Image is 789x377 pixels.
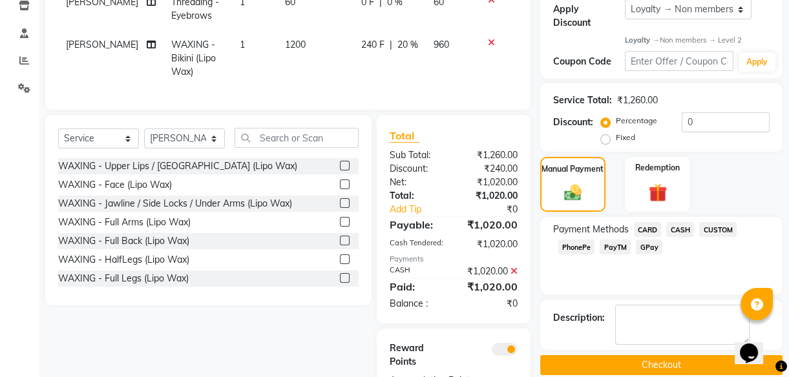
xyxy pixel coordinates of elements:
[558,239,595,254] span: PhonePe
[285,39,306,50] span: 1200
[699,222,737,237] span: CUSTOM
[58,197,292,210] div: WAXING - Jawline / Side Locks / Under Arms (Lipo Wax)
[434,39,449,50] span: 960
[58,159,297,173] div: WAXING - Upper Lips / [GEOGRAPHIC_DATA] (Lipo Wax)
[454,265,527,278] div: ₹1,020.00
[58,253,189,267] div: WAXING - HalfLegs (Lipo Wax)
[636,239,662,254] span: GPay
[361,38,384,52] span: 240 F
[553,94,612,107] div: Service Total:
[625,36,659,45] strong: Loyalty →
[171,39,216,77] span: WAXING - Bikini (Lipo Wax)
[625,35,770,46] div: Non members → Level 2
[454,176,527,189] div: ₹1,020.00
[553,55,626,68] div: Coupon Code
[390,38,392,52] span: |
[635,162,680,174] label: Redemption
[58,272,189,285] div: WAXING - Full Legs (Lipo Wax)
[600,239,631,254] span: PayTM
[553,3,626,30] div: Apply Discount
[553,223,629,236] span: Payment Methods
[380,217,454,232] div: Payable:
[454,279,527,294] div: ₹1,020.00
[553,116,593,129] div: Discount:
[666,222,694,237] span: CASH
[58,178,172,192] div: WAXING - Face (Lipo Wax)
[380,297,454,311] div: Balance :
[559,183,587,202] img: _cash.svg
[634,222,662,237] span: CARD
[540,355,783,375] button: Checkout
[617,94,658,107] div: ₹1,260.00
[616,132,635,143] label: Fixed
[58,234,189,248] div: WAXING - Full Back (Lipo Wax)
[454,162,527,176] div: ₹240.00
[466,203,527,216] div: ₹0
[542,163,604,175] label: Manual Payment
[66,39,138,50] span: [PERSON_NAME]
[454,217,527,232] div: ₹1,020.00
[454,189,527,203] div: ₹1,020.00
[390,129,419,143] span: Total
[58,216,191,229] div: WAXING - Full Arms (Lipo Wax)
[454,238,527,251] div: ₹1,020.00
[235,128,359,148] input: Search or Scan
[735,325,776,364] iframe: chat widget
[380,238,454,251] div: Cash Tendered:
[240,39,245,50] span: 1
[380,176,454,189] div: Net:
[380,265,454,278] div: CASH
[380,203,466,216] a: Add Tip
[616,115,657,127] label: Percentage
[390,254,517,265] div: Payments
[380,148,454,162] div: Sub Total:
[380,279,454,294] div: Paid:
[397,38,418,52] span: 20 %
[380,162,454,176] div: Discount:
[380,341,454,369] div: Reward Points
[380,189,454,203] div: Total:
[454,148,527,162] div: ₹1,260.00
[454,297,527,311] div: ₹0
[553,311,605,325] div: Description:
[625,51,733,71] input: Enter Offer / Coupon Code
[739,52,775,72] button: Apply
[643,181,673,204] img: _gift.svg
